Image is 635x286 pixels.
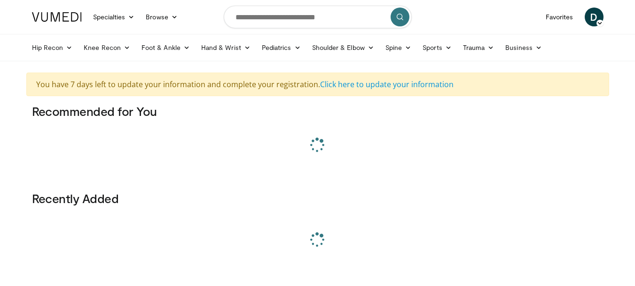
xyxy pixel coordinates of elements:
[256,38,306,57] a: Pediatrics
[196,38,256,57] a: Hand & Wrist
[500,38,548,57] a: Business
[136,38,196,57] a: Foot & Ankle
[380,38,417,57] a: Spine
[457,38,500,57] a: Trauma
[78,38,136,57] a: Knee Recon
[32,104,604,119] h3: Recommended for You
[140,8,183,26] a: Browse
[417,38,457,57] a: Sports
[306,38,380,57] a: Shoulder & Elbow
[540,8,579,26] a: Favorites
[320,79,454,90] a: Click here to update your information
[26,38,78,57] a: Hip Recon
[32,12,82,22] img: VuMedi Logo
[87,8,141,26] a: Specialties
[26,73,609,96] div: You have 7 days left to update your information and complete your registration.
[32,191,604,206] h3: Recently Added
[585,8,604,26] a: D
[224,6,412,28] input: Search topics, interventions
